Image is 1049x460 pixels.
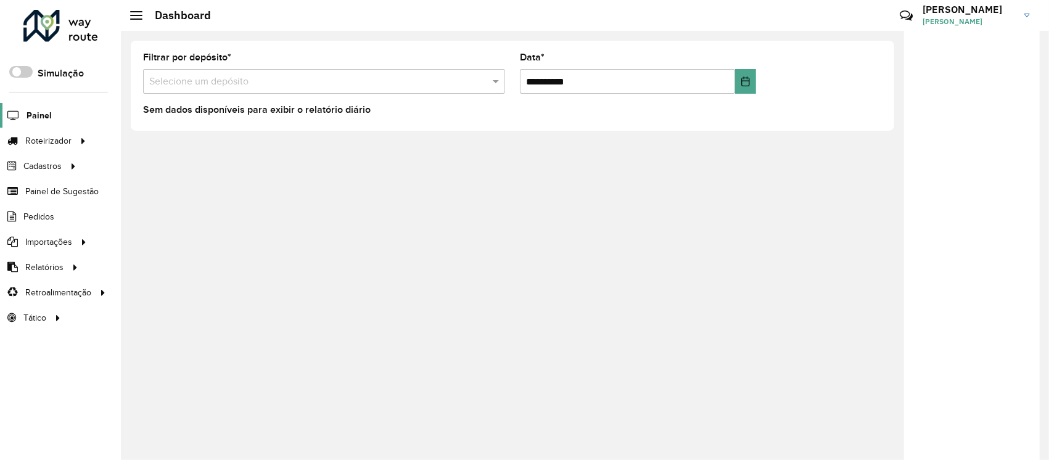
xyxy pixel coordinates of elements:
label: Simulação [38,66,84,81]
button: Choose Date [735,69,756,94]
span: Tático [23,311,46,324]
span: Cadastros [23,160,62,173]
label: Sem dados disponíveis para exibir o relatório diário [143,102,371,117]
h3: [PERSON_NAME] [923,4,1015,15]
h2: Dashboard [142,9,211,22]
label: Filtrar por depósito [143,50,231,65]
span: Painel [27,109,52,122]
span: Painel de Sugestão [25,185,99,198]
span: [PERSON_NAME] [923,16,1015,27]
span: Relatórios [25,261,64,274]
span: Importações [25,236,72,248]
span: Roteirizador [25,134,72,147]
a: Contato Rápido [893,2,919,29]
label: Data [520,50,545,65]
span: Retroalimentação [25,286,91,299]
span: Pedidos [23,210,54,223]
